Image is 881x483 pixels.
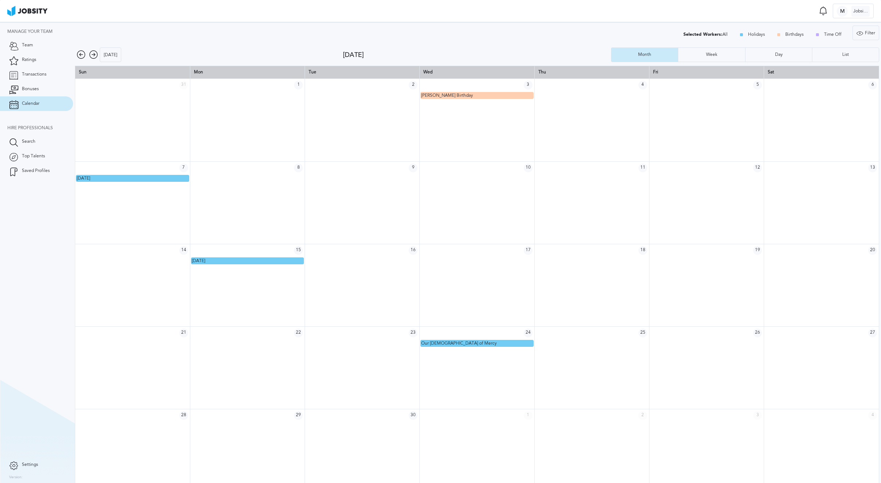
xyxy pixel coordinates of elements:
span: Wed [423,69,432,74]
span: 1 [524,411,533,420]
span: Bonuses [22,87,39,92]
span: Mon [194,69,203,74]
span: 3 [753,411,762,420]
span: 8 [294,164,303,172]
div: All [683,32,728,37]
span: 16 [409,246,417,255]
div: List [839,52,853,57]
span: Thu [538,69,546,74]
div: Hire Professionals [7,126,73,131]
span: 2 [638,411,647,420]
span: 21 [179,329,188,337]
button: Filter [853,26,879,40]
div: Day [771,52,786,57]
span: Top Talents [22,154,45,159]
span: 23 [409,329,417,337]
span: 3 [524,81,533,89]
label: Version: [9,475,23,480]
span: 4 [868,411,877,420]
span: Ratings [22,57,36,62]
div: Week [702,52,721,57]
span: Sat [768,69,774,74]
span: Sun [79,69,87,74]
span: 14 [179,246,188,255]
span: 11 [638,164,647,172]
span: 5 [753,81,762,89]
button: Week [678,47,745,62]
div: Filter [853,26,879,41]
span: 18 [638,246,647,255]
span: 15 [294,246,303,255]
span: 25 [638,329,647,337]
span: 19 [753,246,762,255]
span: 17 [524,246,533,255]
span: Saved Profiles [22,168,50,173]
span: Team [22,43,33,48]
span: Fri [653,69,658,74]
button: Month [611,47,678,62]
img: ab4bad089aa723f57921c736e9817d99.png [7,6,47,16]
span: 4 [638,81,647,89]
span: 29 [294,411,303,420]
span: 7 [179,164,188,172]
span: 13 [868,164,877,172]
span: Calendar [22,101,39,106]
span: Transactions [22,72,46,77]
span: [DATE] [77,176,90,181]
span: 9 [409,164,417,172]
span: 26 [753,329,762,337]
span: 22 [294,329,303,337]
span: 6 [868,81,877,89]
div: Selected Workers: [683,32,722,37]
button: Day [745,47,812,62]
span: 10 [524,164,533,172]
span: 30 [409,411,417,420]
span: 20 [868,246,877,255]
span: 12 [753,164,762,172]
span: Search [22,139,35,144]
div: [DATE] [343,51,611,59]
span: [DATE] [192,258,205,263]
span: 2 [409,81,417,89]
span: Our [DEMOGRAPHIC_DATA] of Mercy [421,341,497,346]
div: M [837,6,848,17]
span: 28 [179,411,188,420]
span: Settings [22,462,38,467]
span: [PERSON_NAME] Birthday [421,93,473,98]
button: MJobsity LLC [833,4,874,18]
span: 1 [294,81,303,89]
button: List [812,47,879,62]
button: [DATE] [100,47,121,62]
span: 31 [179,81,188,89]
span: 24 [524,329,533,337]
span: 27 [868,329,877,337]
div: Manage your team [7,29,73,34]
div: [DATE] [100,48,121,62]
div: Month [634,52,655,57]
span: Tue [309,69,316,74]
p: Jobsity LLC [851,9,870,14]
